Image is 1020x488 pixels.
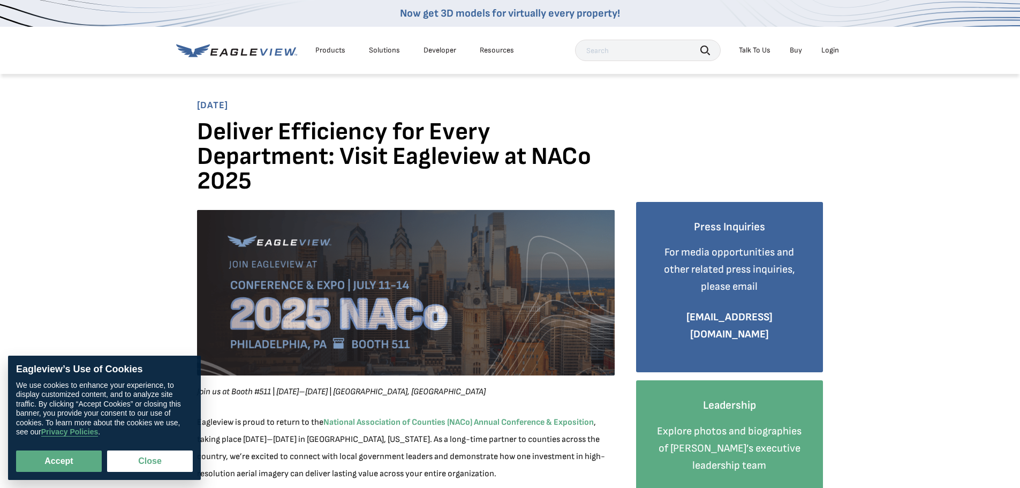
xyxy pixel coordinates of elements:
div: Login [821,46,839,55]
span: [DATE] [197,100,823,112]
p: For media opportunities and other related press inquiries, please email [652,244,807,295]
p: Eagleview is proud to return to the , taking place [DATE]–[DATE] in [GEOGRAPHIC_DATA], [US_STATE]... [197,414,615,483]
a: Buy [790,46,802,55]
input: Search [575,40,721,61]
a: Privacy Policies [41,428,99,437]
a: National Association of Counties (NACo) Annual Conference & Exposition [323,417,594,427]
a: Developer [424,46,456,55]
p: Explore photos and biographies of [PERSON_NAME]’s executive leadership team [652,423,807,474]
div: Resources [480,46,514,55]
div: Eagleview’s Use of Cookies [16,364,193,376]
a: Now get 3D models for virtually every property! [400,7,620,20]
em: Join us at Booth #511 | [DATE]–[DATE] | [GEOGRAPHIC_DATA], [GEOGRAPHIC_DATA] [197,387,486,397]
div: Talk To Us [739,46,770,55]
button: Close [107,451,193,472]
h4: Leadership [652,396,807,415]
h1: Deliver Efficiency for Every Department: Visit Eagleview at NACo 2025 [197,120,615,202]
div: Solutions [369,46,400,55]
h4: Press Inquiries [652,218,807,236]
div: We use cookies to enhance your experience, to display customized content, and to analyze site tra... [16,381,193,437]
a: [EMAIL_ADDRESS][DOMAIN_NAME] [686,311,773,341]
div: Products [315,46,345,55]
button: Accept [16,451,102,472]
